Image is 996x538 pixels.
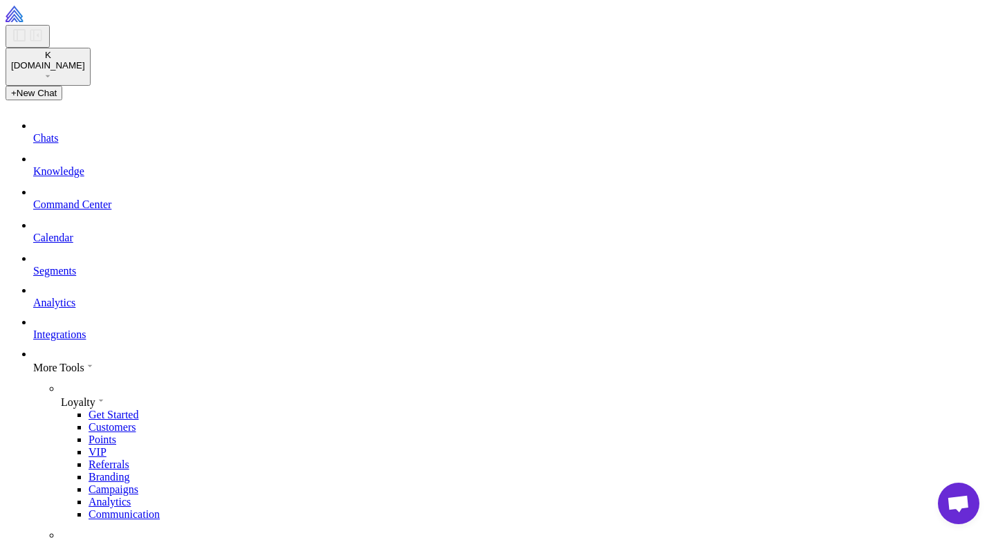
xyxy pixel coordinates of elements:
[33,297,75,308] span: Analytics
[11,60,85,71] span: [DOMAIN_NAME]
[33,165,84,177] span: Knowledge
[89,471,130,483] a: Branding
[11,50,85,60] div: K
[61,396,95,408] span: Loyalty
[6,48,91,86] button: K[DOMAIN_NAME]
[33,265,76,277] span: Segments
[33,328,86,340] span: Integrations
[89,508,160,520] a: Communication
[89,446,107,458] a: VIP
[6,6,107,22] img: Raleon Logo
[11,88,17,98] span: +
[89,421,136,433] a: Customers
[17,88,57,98] span: New Chat
[89,409,138,420] a: Get Started
[89,434,116,445] a: Points
[33,132,58,144] span: Chats
[33,232,73,243] span: Calendar
[6,86,62,100] button: +New Chat
[33,198,111,210] span: Command Center
[89,458,129,470] a: Referrals
[89,496,131,508] a: Analytics
[89,483,138,495] a: Campaigns
[938,483,979,524] a: Open chat
[33,362,84,373] span: More Tools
